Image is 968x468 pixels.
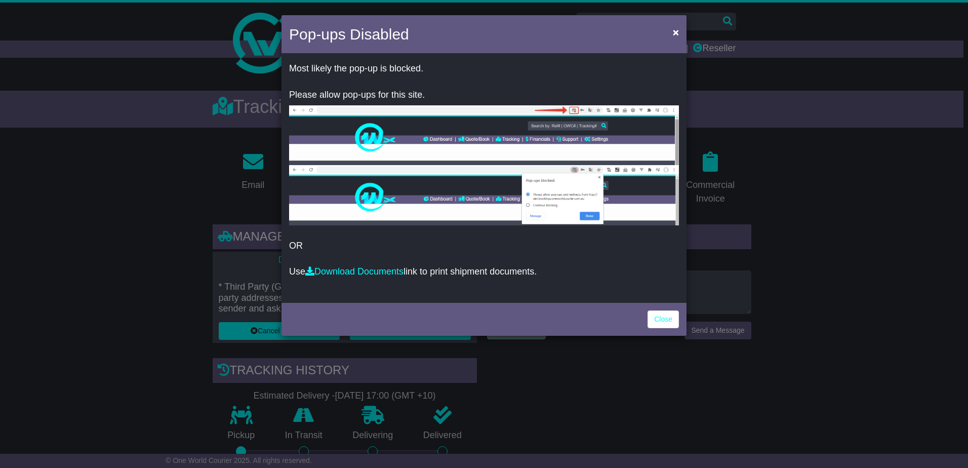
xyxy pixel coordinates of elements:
div: OR [281,56,687,300]
img: allow-popup-1.png [289,105,679,165]
p: Most likely the pop-up is blocked. [289,63,679,74]
button: Close [668,22,684,43]
a: Download Documents [305,266,404,277]
p: Please allow pop-ups for this site. [289,90,679,101]
p: Use link to print shipment documents. [289,266,679,278]
h4: Pop-ups Disabled [289,23,409,46]
span: × [673,26,679,38]
img: allow-popup-2.png [289,165,679,225]
a: Close [648,310,679,328]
